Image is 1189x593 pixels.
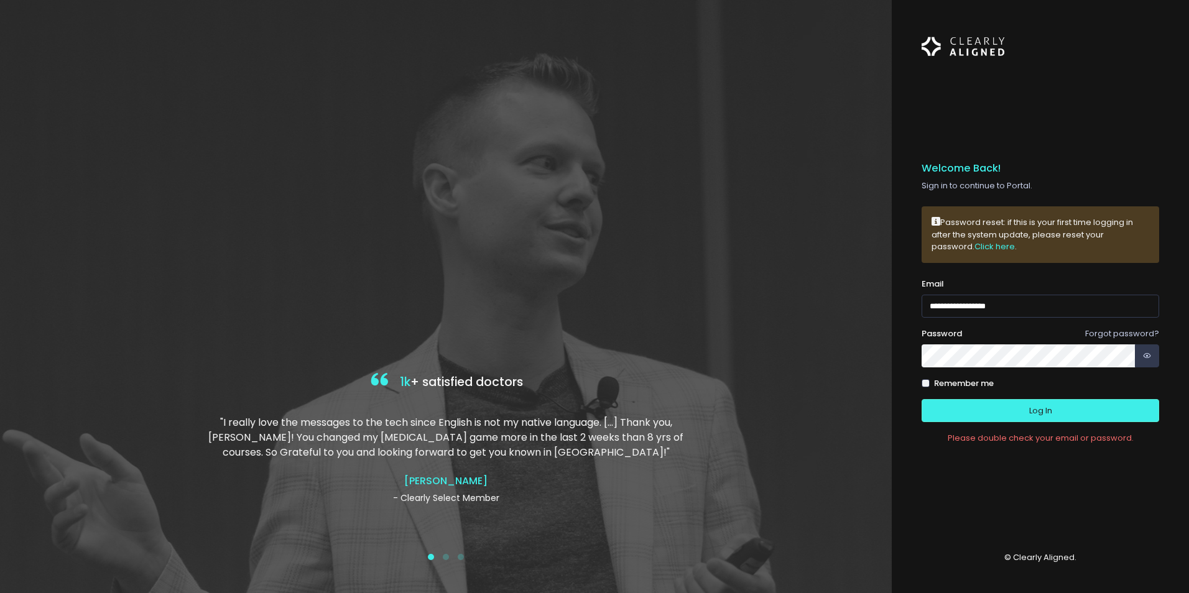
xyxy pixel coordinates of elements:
[922,328,962,340] label: Password
[934,377,994,390] label: Remember me
[922,432,1159,444] div: Please double check your email or password.
[206,370,686,395] h4: + satisfied doctors
[922,551,1159,564] p: © Clearly Aligned.
[974,241,1015,252] a: Click here
[1085,328,1159,339] a: Forgot password?
[400,374,410,390] span: 1k
[206,415,686,460] p: "I really love the messages to the tech since English is not my native language. […] Thank you, [...
[206,492,686,505] p: - Clearly Select Member
[922,278,944,290] label: Email
[922,162,1159,175] h5: Welcome Back!
[922,399,1159,422] button: Log In
[922,206,1159,263] div: Password reset: if this is your first time logging in after the system update, please reset your ...
[206,475,686,487] h4: [PERSON_NAME]
[922,30,1005,63] img: Logo Horizontal
[922,180,1159,192] p: Sign in to continue to Portal.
